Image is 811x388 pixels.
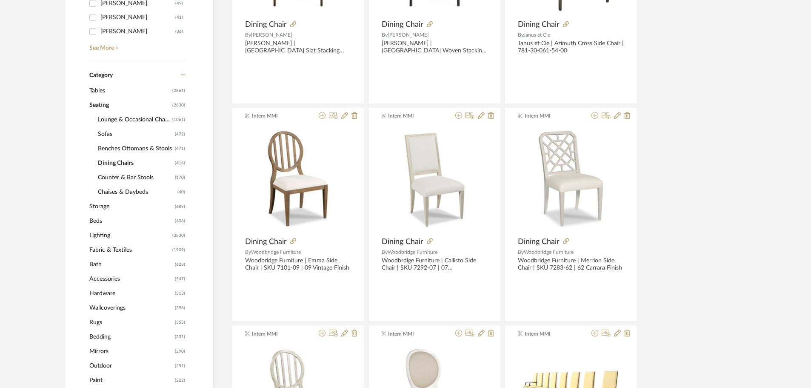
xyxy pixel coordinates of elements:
span: Chaises & Daybeds [98,185,175,199]
span: [PERSON_NAME] [388,32,429,37]
span: (331) [175,330,185,344]
span: Seating [89,98,170,112]
span: (222) [175,374,185,387]
span: Outdoor [89,359,173,373]
div: Janus et Cie | Azimuth Cross Side Chair | 781-30-061-54-00 [518,40,624,55]
span: By [245,32,251,37]
span: (170) [175,171,185,184]
span: Dining Chairs [98,156,173,170]
div: [PERSON_NAME] | [GEOGRAPHIC_DATA] Woven Stacking Dining Chair | SKU 5720-1000-DV [382,40,488,55]
span: Wallcoverings [89,301,173,315]
span: By [382,250,388,255]
span: Dining Chair [518,237,560,247]
span: Paint [89,373,173,388]
span: (40) [177,185,185,199]
span: Dining Chair [245,20,287,29]
span: (290) [175,345,185,358]
span: (2861) [172,84,185,98]
span: (628) [175,258,185,271]
span: (471) [175,142,185,155]
span: Woodbridge Furniture [524,250,574,255]
span: By [518,250,524,255]
span: (1909) [172,243,185,257]
span: Intern MMI [388,330,442,338]
span: Mirrors [89,344,173,359]
div: Woodbridge Furniture | Emma Side Chair | SKU 7101-09 | 09 Vintage Finish [245,257,351,272]
span: (689) [175,200,185,213]
span: Counter & Bar Stools [98,170,173,185]
span: By [382,32,388,37]
span: Intern MMI [252,112,306,120]
img: Dining Chair [518,126,624,232]
span: Janus et Cie [523,32,550,37]
span: (513) [175,287,185,300]
img: Dining Chair [245,126,351,232]
span: Intern MMI [525,330,578,338]
span: (472) [175,127,185,141]
span: Intern MMI [525,112,578,120]
span: Lighting [89,228,170,243]
span: Tables [89,83,170,98]
div: [PERSON_NAME] [100,11,175,24]
span: (416) [175,156,185,170]
span: Sofas [98,127,173,141]
span: Hardware [89,286,173,301]
div: (36) [175,25,183,38]
div: [PERSON_NAME] [100,25,175,38]
span: (251) [175,359,185,373]
span: Accessories [89,272,173,286]
span: Bath [89,257,173,272]
span: (1061) [172,113,185,126]
span: (547) [175,272,185,286]
span: Woodbridge Furniture [388,250,437,255]
span: Category [89,72,113,79]
span: (406) [175,214,185,228]
img: Dining Chair [382,126,488,232]
a: See More + [87,38,185,52]
span: By [245,250,251,255]
div: (41) [175,11,183,24]
span: Intern MMI [252,330,306,338]
span: (396) [175,301,185,315]
span: Dining Chair [518,20,560,29]
span: Fabric & Textiles [89,243,170,257]
span: Storage [89,199,173,214]
span: Rugs [89,315,173,330]
span: [PERSON_NAME] [251,32,292,37]
span: Dining Chair [382,237,423,247]
span: Lounge & Occasional Chairs [98,112,170,127]
span: Bedding [89,330,173,344]
div: Woodbridge Furniture | Merrion Side Chair | SKU 7283-62 | 62 Carrara Finish [518,257,624,272]
span: By [518,32,523,37]
div: Woodbrdige Furniture | Callisto Side Chair | SKU 7292-07 | 07 [PERSON_NAME] [382,257,488,272]
span: (355) [175,316,185,329]
span: Dining Chair [245,237,287,247]
span: Benches Ottomans & Stools [98,141,173,156]
div: [PERSON_NAME] | [GEOGRAPHIC_DATA] Slat Stacking Dining Chair | SKU 5730-1000 [245,40,351,55]
span: (2630) [172,98,185,112]
span: Woodbridge Furniture [251,250,301,255]
span: Beds [89,214,173,228]
span: (3830) [172,229,185,242]
span: Intern MMI [388,112,442,120]
span: Dining Chair [382,20,423,29]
